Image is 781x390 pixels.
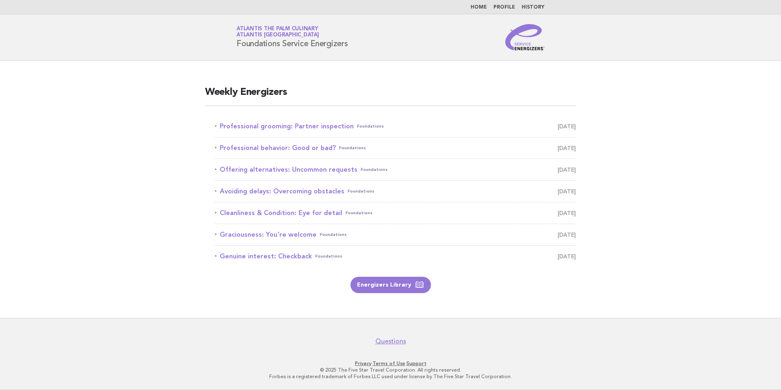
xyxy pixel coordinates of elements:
[215,251,576,262] a: Genuine interest: CheckbackFoundations [DATE]
[558,251,576,262] span: [DATE]
[346,207,373,219] span: Foundations
[558,186,576,197] span: [DATE]
[339,142,366,154] span: Foundations
[141,360,640,367] p: · ·
[320,229,347,240] span: Foundations
[373,361,405,366] a: Terms of Use
[522,5,544,10] a: History
[237,33,319,38] span: Atlantis [GEOGRAPHIC_DATA]
[505,24,544,50] img: Service Energizers
[558,207,576,219] span: [DATE]
[315,251,342,262] span: Foundations
[215,186,576,197] a: Avoiding delays: Overcoming obstaclesFoundations [DATE]
[375,337,406,345] a: Questions
[215,164,576,175] a: Offering alternatives: Uncommon requestsFoundations [DATE]
[237,27,348,48] h1: Foundations Service Energizers
[215,121,576,132] a: Professional grooming: Partner inspectionFoundations [DATE]
[406,361,426,366] a: Support
[141,367,640,373] p: © 2025 The Five Star Travel Corporation. All rights reserved.
[205,86,576,106] h2: Weekly Energizers
[348,186,375,197] span: Foundations
[215,207,576,219] a: Cleanliness & Condition: Eye for detailFoundations [DATE]
[355,361,371,366] a: Privacy
[558,164,576,175] span: [DATE]
[361,164,388,175] span: Foundations
[237,26,319,38] a: Atlantis The Palm CulinaryAtlantis [GEOGRAPHIC_DATA]
[350,277,431,293] a: Energizers Library
[471,5,487,10] a: Home
[493,5,515,10] a: Profile
[558,229,576,240] span: [DATE]
[558,121,576,132] span: [DATE]
[141,373,640,380] p: Forbes is a registered trademark of Forbes LLC used under license by The Five Star Travel Corpora...
[558,142,576,154] span: [DATE]
[215,229,576,240] a: Graciousness: You're welcomeFoundations [DATE]
[215,142,576,154] a: Professional behavior: Good or bad?Foundations [DATE]
[357,121,384,132] span: Foundations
